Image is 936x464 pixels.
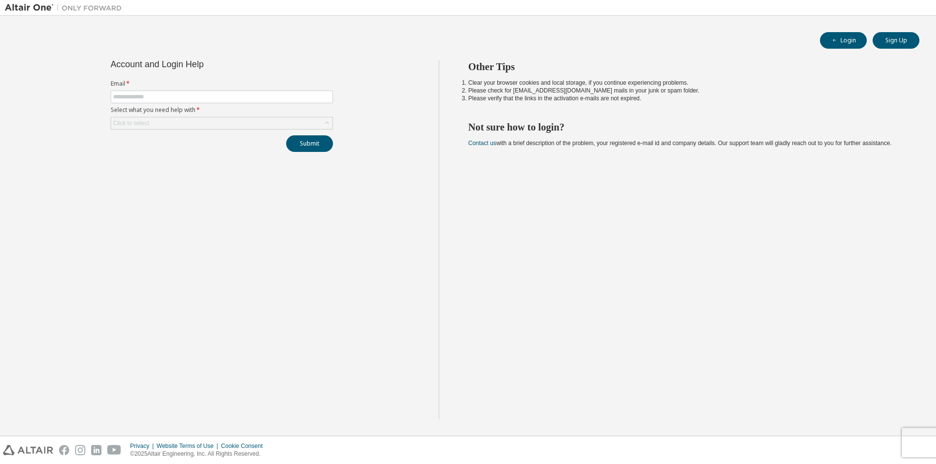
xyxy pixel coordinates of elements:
img: youtube.svg [107,445,121,455]
img: facebook.svg [59,445,69,455]
h2: Other Tips [468,60,902,73]
li: Please verify that the links in the activation e-mails are not expired. [468,94,902,102]
img: instagram.svg [75,445,85,455]
span: with a brief description of the problem, your registered e-mail id and company details. Our suppo... [468,140,892,147]
li: Clear your browser cookies and local storage, if you continue experiencing problems. [468,79,902,87]
img: Altair One [5,3,127,13]
div: Click to select [113,119,149,127]
div: Privacy [130,442,156,450]
p: © 2025 Altair Engineering, Inc. All Rights Reserved. [130,450,269,458]
div: Account and Login Help [111,60,289,68]
button: Sign Up [873,32,919,49]
button: Login [820,32,867,49]
div: Cookie Consent [221,442,268,450]
img: altair_logo.svg [3,445,53,455]
li: Please check for [EMAIL_ADDRESS][DOMAIN_NAME] mails in your junk or spam folder. [468,87,902,94]
button: Submit [286,135,333,152]
a: Contact us [468,140,496,147]
label: Select what you need help with [111,106,333,114]
img: linkedin.svg [91,445,101,455]
h2: Not sure how to login? [468,121,902,133]
label: Email [111,80,333,88]
div: Click to select [111,117,332,129]
div: Website Terms of Use [156,442,221,450]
